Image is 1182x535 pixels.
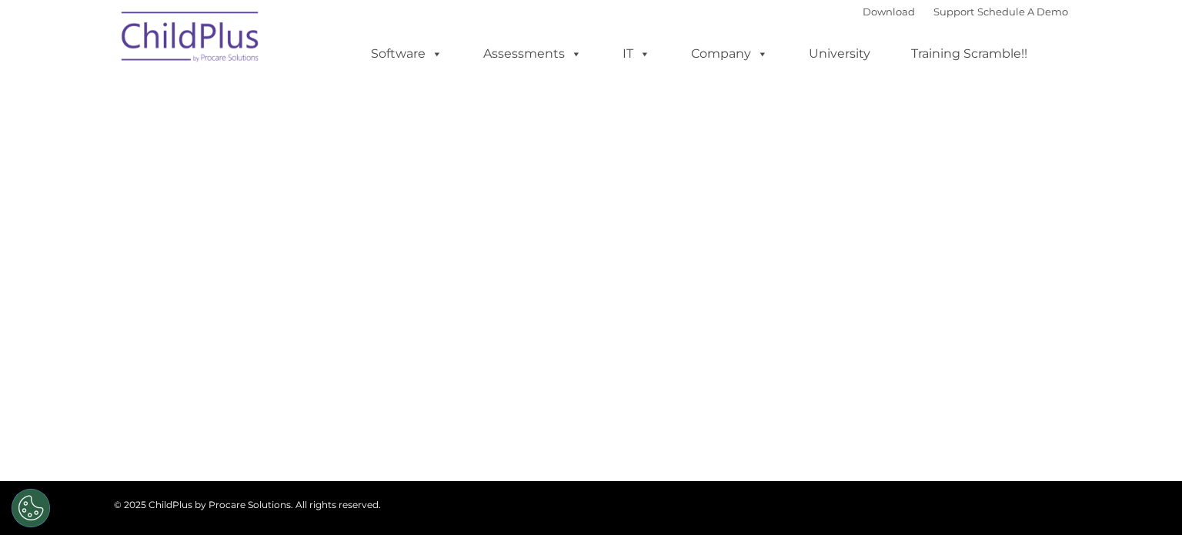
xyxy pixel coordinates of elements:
img: ChildPlus by Procare Solutions [114,1,268,78]
a: Schedule A Demo [977,5,1068,18]
a: Software [356,38,458,69]
a: University [793,38,886,69]
a: Company [676,38,783,69]
a: Download [863,5,915,18]
a: Assessments [468,38,597,69]
span: © 2025 ChildPlus by Procare Solutions. All rights reserved. [114,499,381,510]
font: | [863,5,1068,18]
a: IT [607,38,666,69]
button: Cookies Settings [12,489,50,527]
a: Training Scramble!! [896,38,1043,69]
a: Support [933,5,974,18]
